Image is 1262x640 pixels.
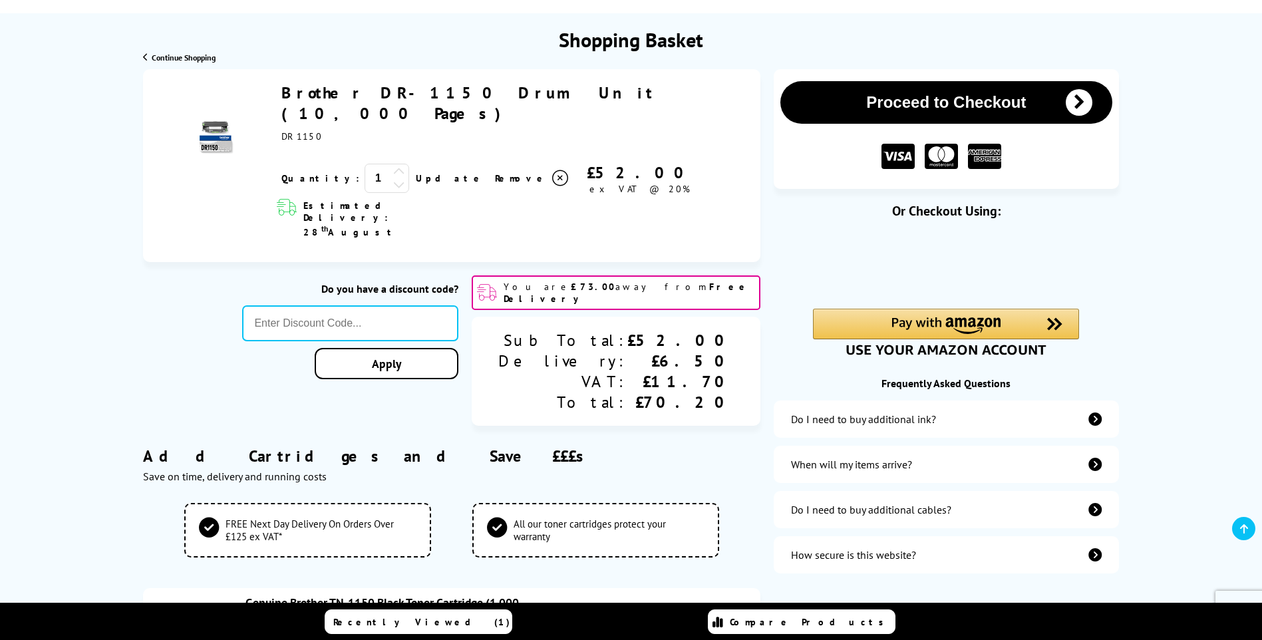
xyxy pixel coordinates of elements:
div: Save on time, delivery and running costs [143,470,760,483]
span: ex VAT @ 20% [589,183,690,195]
span: Remove [495,172,548,184]
span: All our toner cartridges protect your warranty [514,518,705,543]
span: Estimated Delivery: 28 August [303,200,468,238]
a: additional-ink [774,400,1118,438]
div: Frequently Asked Questions [774,377,1118,390]
div: Amazon Pay - Use your Amazon account [813,309,1079,355]
a: secure-website [774,536,1118,573]
div: £6.50 [627,351,734,371]
div: When will my items arrive? [791,458,912,471]
span: You are away from [504,281,755,305]
a: additional-cables [774,491,1118,528]
img: American Express [968,144,1001,170]
button: Proceed to Checkout [780,81,1112,124]
img: Brother DR-1150 Drum Unit (10,000 Pages) [192,114,239,160]
a: Update [416,172,484,184]
div: Or Checkout Using: [774,202,1118,220]
img: VISA [881,144,915,170]
a: Recently Viewed (1) [325,609,512,634]
h1: Shopping Basket [559,27,703,53]
span: Recently Viewed (1) [333,616,510,628]
div: £70.20 [627,392,734,412]
div: How secure is this website? [791,548,916,561]
span: DR1150 [281,130,323,142]
img: MASTER CARD [925,144,958,170]
b: Free Delivery [504,281,750,305]
span: Continue Shopping [152,53,216,63]
div: £52.00 [627,330,734,351]
a: Compare Products [708,609,895,634]
span: FREE Next Day Delivery On Orders Over £125 ex VAT* [226,518,416,543]
div: £52.00 [570,162,710,183]
a: Continue Shopping [143,53,216,63]
a: Apply [315,348,458,379]
iframe: PayPal [813,241,1079,286]
div: Add Cartridges and Save £££s [143,426,760,503]
span: Quantity: [281,172,359,184]
b: £73.00 [571,281,615,293]
a: Delete item from your basket [495,168,570,188]
div: £11.70 [627,371,734,392]
div: Sub Total: [498,330,627,351]
div: VAT: [498,371,627,392]
span: Compare Products [730,616,891,628]
div: Total: [498,392,627,412]
sup: th [321,224,328,234]
div: Do I need to buy additional cables? [791,503,951,516]
input: Enter Discount Code... [242,305,458,341]
div: Delivery: [498,351,627,371]
div: Do you have a discount code? [242,282,458,295]
div: Do I need to buy additional ink? [791,412,936,426]
a: Genuine Brother TN-1150 Black Toner Cartridge (1,000 Pages) [245,595,519,625]
a: items-arrive [774,446,1118,483]
a: Brother DR-1150 Drum Unit (10,000 Pages) [281,82,653,124]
